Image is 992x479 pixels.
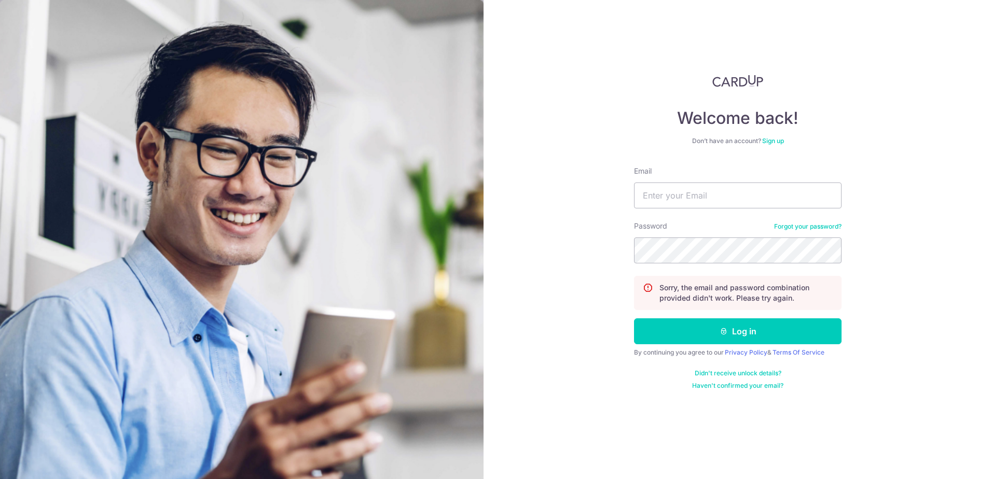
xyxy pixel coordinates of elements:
label: Email [634,166,652,176]
a: Terms Of Service [773,348,824,356]
a: Privacy Policy [725,348,767,356]
div: Don’t have an account? [634,137,842,145]
h4: Welcome back! [634,108,842,129]
a: Forgot your password? [774,222,842,231]
button: Log in [634,318,842,344]
img: CardUp Logo [712,75,763,87]
input: Enter your Email [634,182,842,208]
div: By continuing you agree to our & [634,348,842,357]
p: Sorry, the email and password combination provided didn't work. Please try again. [659,283,833,303]
a: Sign up [762,137,784,145]
a: Didn't receive unlock details? [695,369,781,377]
label: Password [634,221,667,231]
a: Haven't confirmed your email? [692,382,783,390]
